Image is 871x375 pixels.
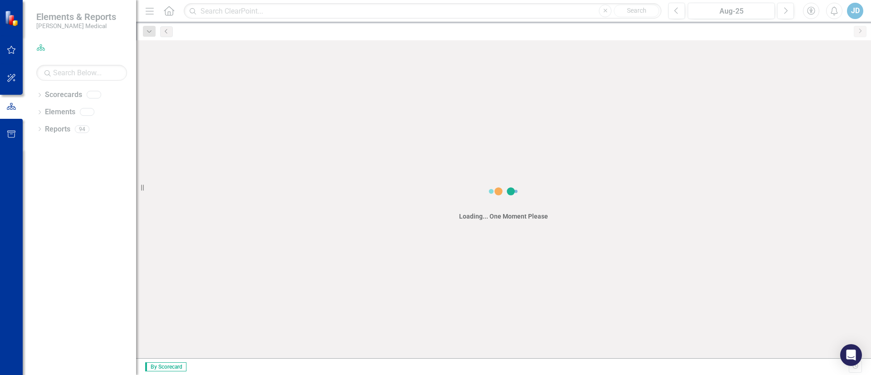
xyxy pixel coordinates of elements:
[688,3,775,19] button: Aug-25
[36,22,116,29] small: [PERSON_NAME] Medical
[145,362,186,371] span: By Scorecard
[459,212,548,221] div: Loading... One Moment Please
[847,3,863,19] button: JD
[184,3,661,19] input: Search ClearPoint...
[45,124,70,135] a: Reports
[691,6,772,17] div: Aug-25
[36,11,116,22] span: Elements & Reports
[5,10,20,26] img: ClearPoint Strategy
[614,5,659,17] button: Search
[45,107,75,117] a: Elements
[627,7,646,14] span: Search
[75,125,89,133] div: 94
[840,344,862,366] div: Open Intercom Messenger
[45,90,82,100] a: Scorecards
[36,65,127,81] input: Search Below...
